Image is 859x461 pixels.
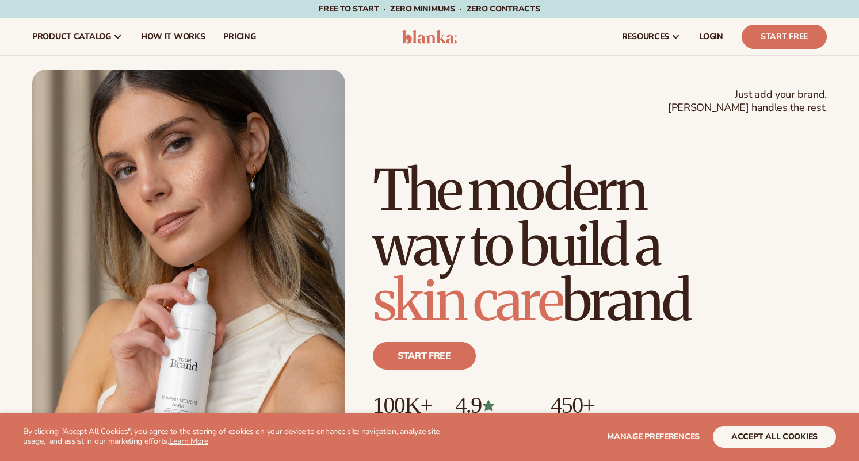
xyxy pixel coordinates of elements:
[622,32,669,41] span: resources
[223,32,255,41] span: pricing
[455,393,528,418] p: 4.9
[23,18,132,55] a: product catalog
[699,32,723,41] span: LOGIN
[23,427,461,447] p: By clicking "Accept All Cookies", you agree to the storing of cookies on your device to enhance s...
[742,25,827,49] a: Start Free
[713,426,836,448] button: accept all cookies
[132,18,215,55] a: How It Works
[373,342,476,370] a: Start free
[214,18,265,55] a: pricing
[169,436,208,447] a: Learn More
[607,426,700,448] button: Manage preferences
[551,393,637,418] p: 450+
[373,266,562,335] span: skin care
[690,18,732,55] a: LOGIN
[668,88,827,115] span: Just add your brand. [PERSON_NAME] handles the rest.
[607,431,700,442] span: Manage preferences
[613,18,690,55] a: resources
[373,393,432,418] p: 100K+
[141,32,205,41] span: How It Works
[319,3,540,14] span: Free to start · ZERO minimums · ZERO contracts
[373,163,827,328] h1: The modern way to build a brand
[32,32,111,41] span: product catalog
[402,30,457,44] img: logo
